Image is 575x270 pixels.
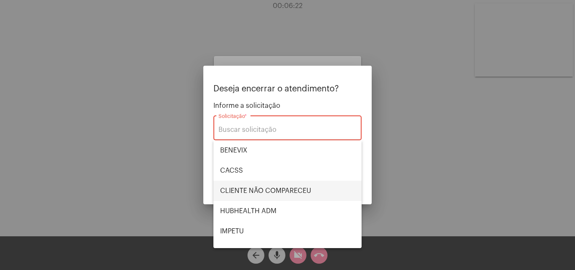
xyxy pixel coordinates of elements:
span: HUBHEALTH ADM [220,201,355,221]
span: CACSS [220,160,355,181]
span: Informe a solicitação [213,102,362,110]
span: BENEVIX [220,140,355,160]
input: Buscar solicitação [218,126,357,134]
p: Deseja encerrar o atendimento? [213,84,362,94]
span: IMPETU [220,221,355,241]
span: MAXIMED [220,241,355,262]
span: CLIENTE NÃO COMPARECEU [220,181,355,201]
